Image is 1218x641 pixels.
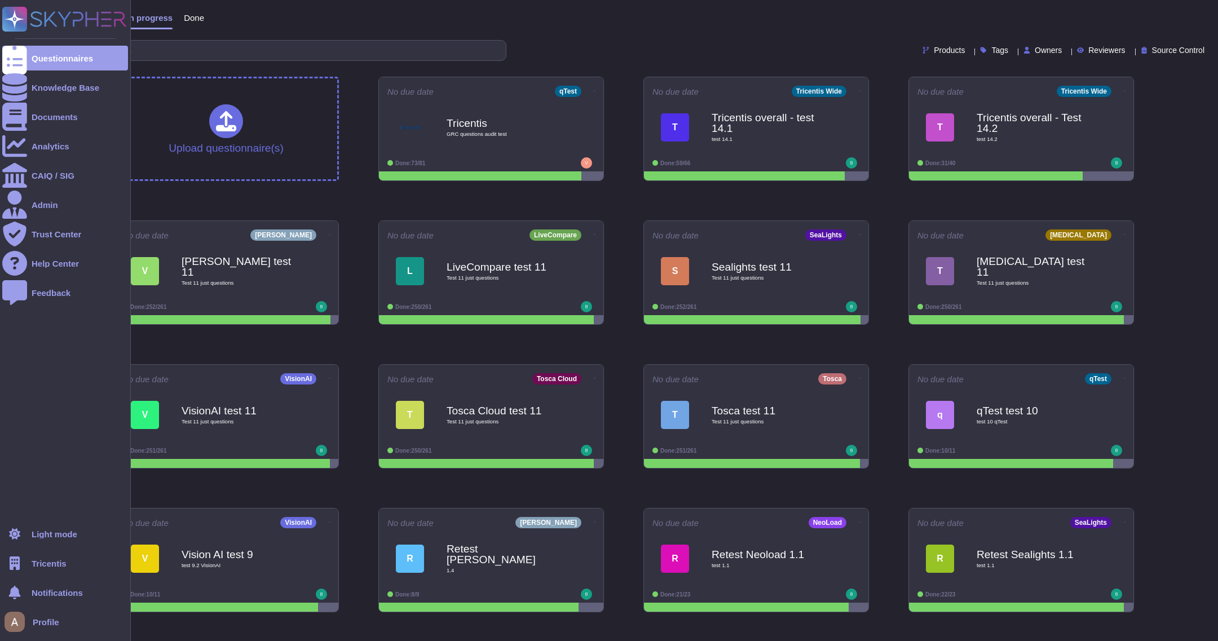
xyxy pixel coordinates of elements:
span: Done: 8/9 [395,591,419,598]
span: No due date [652,375,699,383]
span: Done: 10/11 [925,448,955,454]
div: Feedback [32,289,70,297]
span: Done: 31/40 [925,160,955,166]
b: [PERSON_NAME] test 11 [182,256,294,277]
img: user [316,301,327,312]
div: Analytics [32,142,69,151]
b: Tricentis [447,118,559,129]
div: Knowledge Base [32,83,99,92]
span: No due date [387,375,434,383]
a: Admin [2,192,128,217]
span: test 1.1 [712,563,824,568]
a: Knowledge Base [2,75,128,100]
span: Done: 251/261 [130,448,167,454]
b: Retest Neoload 1.1 [712,549,824,560]
div: Tosca [818,373,846,384]
span: No due date [652,87,699,96]
div: Documents [32,113,78,121]
div: NeoLoad [809,517,846,528]
span: No due date [387,519,434,527]
div: T [926,257,954,285]
div: T [396,401,424,429]
span: No due date [122,231,169,240]
span: Test 11 just questions [182,280,294,286]
div: R [396,545,424,573]
span: Test 11 just questions [977,280,1089,286]
div: [MEDICAL_DATA] [1045,229,1111,241]
img: user [581,301,592,312]
span: Products [934,46,965,54]
div: S [661,257,689,285]
div: Questionnaires [32,54,93,63]
div: V [131,401,159,429]
span: Tags [991,46,1008,54]
div: T [661,113,689,142]
span: Done: 59/66 [660,160,690,166]
div: qTest [1085,373,1111,384]
span: Tricentis [32,559,67,568]
span: Profile [33,618,59,626]
img: user [846,445,857,456]
span: Done: 73/81 [395,160,425,166]
span: No due date [387,231,434,240]
a: Analytics [2,134,128,158]
b: [MEDICAL_DATA] test 11 [977,256,1089,277]
b: Tricentis overall - test 14.1 [712,112,824,134]
b: VisionAI test 11 [182,405,294,416]
img: user [1111,301,1122,312]
b: LiveCompare test 11 [447,262,559,272]
span: In progress [126,14,173,22]
span: Done: 250/261 [925,304,962,310]
span: test 9.2 VisionAI [182,563,294,568]
div: V [131,257,159,285]
span: Owners [1035,46,1062,54]
span: Test 11 just questions [447,419,559,425]
a: CAIQ / SIG [2,163,128,188]
div: VisionAI [280,373,316,384]
div: R [661,545,689,573]
span: Test 11 just questions [712,275,824,281]
div: Tosca Cloud [532,373,581,384]
img: user [846,157,857,169]
div: Tricentis Wide [792,86,846,97]
span: test 14.1 [712,136,824,142]
span: Reviewers [1088,46,1125,54]
span: test 14.2 [977,136,1089,142]
div: Upload questionnaire(s) [169,104,284,153]
b: Vision AI test 9 [182,549,294,560]
div: Help Center [32,259,79,268]
b: Tosca test 11 [712,405,824,416]
span: Source Control [1152,46,1204,54]
span: Done: 22/23 [925,591,955,598]
div: VisionAI [280,517,316,528]
b: Sealights test 11 [712,262,824,272]
div: CAIQ / SIG [32,171,74,180]
div: [PERSON_NAME] [250,229,316,241]
span: No due date [917,231,964,240]
span: GRC questions audit test [447,131,559,137]
img: user [581,589,592,600]
button: user [2,609,33,634]
img: user [1111,157,1122,169]
div: SeaLights [805,229,846,241]
a: Feedback [2,280,128,305]
img: user [581,445,592,456]
span: No due date [917,375,964,383]
b: Retest Sealights 1.1 [977,549,1089,560]
span: Notifications [32,589,83,597]
input: Search by keywords [45,41,506,60]
span: No due date [917,519,964,527]
img: user [846,301,857,312]
div: [PERSON_NAME] [515,517,581,528]
img: user [1111,589,1122,600]
b: qTest test 10 [977,405,1089,416]
span: Done: 250/261 [395,448,432,454]
img: user [581,157,592,169]
span: No due date [387,87,434,96]
span: 1.4 [447,568,559,573]
img: Logo [396,113,424,142]
a: Questionnaires [2,46,128,70]
div: qTest [555,86,581,97]
span: Test 11 just questions [447,275,559,281]
span: No due date [122,519,169,527]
